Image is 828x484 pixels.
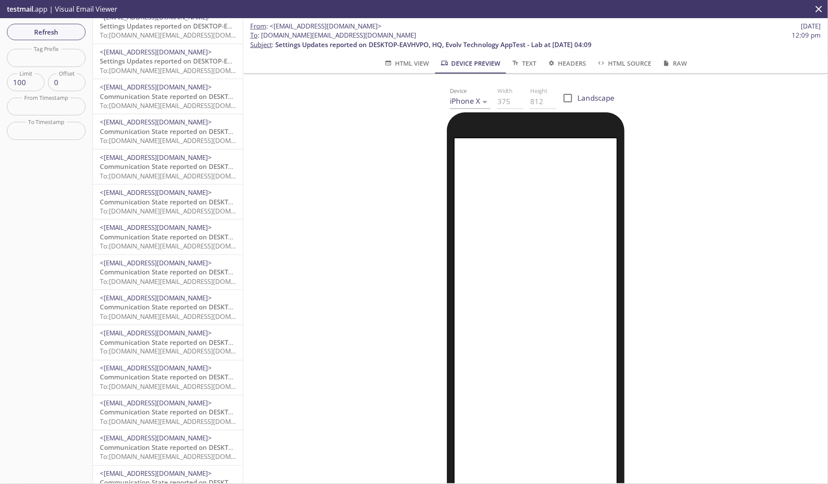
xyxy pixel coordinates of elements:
div: <[EMAIL_ADDRESS][DOMAIN_NAME]>Communication State reported on DESKTOP-EAVHVPO, HQ, Evolv Technolo... [93,79,243,114]
span: Refresh [14,26,79,38]
span: <[EMAIL_ADDRESS][DOMAIN_NAME]> [100,293,212,302]
button: Refresh [7,24,86,40]
span: <[EMAIL_ADDRESS][DOMAIN_NAME]> [100,364,212,373]
div: <[EMAIL_ADDRESS][DOMAIN_NAME]>Communication State reported on DESKTOP-EAVHVPO, HQ, Evolv Technolo... [93,255,243,290]
span: <[EMAIL_ADDRESS][DOMAIN_NAME]> [100,118,212,126]
span: <[EMAIL_ADDRESS][DOMAIN_NAME]> [100,48,212,56]
span: Landscape [577,92,615,104]
span: <[EMAIL_ADDRESS][DOMAIN_NAME]> [100,434,212,443]
span: To: [DOMAIN_NAME][EMAIL_ADDRESS][DOMAIN_NAME] [100,136,264,145]
span: Communication State reported on DESKTOP-EAVHVPO, HQ, Evolv Technology AppTest - Lab at [DATE] 03 [100,338,422,347]
span: Communication State reported on DESKTOP-EAVHVPO, HQ, Evolv Technology AppTest - Lab at [DATE] 03 [100,302,422,311]
span: testmail [7,4,33,14]
span: To: [DOMAIN_NAME][EMAIL_ADDRESS][DOMAIN_NAME] [100,66,264,75]
span: Communication State reported on DESKTOP-EAVHVPO, HQ, Evolv Technology AppTest - Lab at [DATE] 03 [100,408,422,417]
span: <[EMAIL_ADDRESS][DOMAIN_NAME]> [100,223,212,232]
div: <[EMAIL_ADDRESS][DOMAIN_NAME]>Communication State reported on DESKTOP-EAVHVPO, HQ, Evolv Technolo... [93,395,243,430]
span: Settings Updates reported on DESKTOP-EAVHVPO, HQ, Evolv Technology AppTest - Lab at [DATE] 04:09 [100,57,416,65]
span: Communication State reported on DESKTOP-EAVHVPO, HQ, Evolv Technology AppTest - Lab at [DATE] 03 [100,92,422,101]
span: To: [DOMAIN_NAME][EMAIL_ADDRESS][DOMAIN_NAME] [100,101,264,110]
div: iPhone X [450,94,490,108]
div: <[EMAIL_ADDRESS][DOMAIN_NAME]>Settings Updates reported on DESKTOP-EAVHVPO, HQ, Evolv Technology ... [93,44,243,79]
div: <[EMAIL_ADDRESS][DOMAIN_NAME]>Communication State reported on DESKTOP-EAVHVPO, HQ, Evolv Technolo... [93,360,243,395]
span: Device Preview [440,58,500,69]
span: Communication State reported on DESKTOP-EAVHVPO, HQ, Evolv Technology AppTest - Lab at [DATE] 03 [100,232,422,241]
div: <[EMAIL_ADDRESS][DOMAIN_NAME]>Communication State reported on DESKTOP-EAVHVPO, HQ, Evolv Technolo... [93,150,243,184]
span: <[EMAIL_ADDRESS][DOMAIN_NAME]> [100,83,212,91]
span: 12:09 pm [792,31,821,40]
div: <[EMAIL_ADDRESS][DOMAIN_NAME]>Communication State reported on DESKTOP-EAVHVPO, HQ, Evolv Technolo... [93,185,243,219]
span: HTML View [384,58,429,69]
span: To: [DOMAIN_NAME][EMAIL_ADDRESS][DOMAIN_NAME] [100,417,264,426]
span: Communication State reported on DESKTOP-EAVHVPO, HQ, Evolv Technology AppTest - Lab at [DATE] 03 [100,267,422,276]
span: To: [DOMAIN_NAME][EMAIL_ADDRESS][DOMAIN_NAME] [100,382,264,391]
span: To: [DOMAIN_NAME][EMAIL_ADDRESS][DOMAIN_NAME] [100,347,264,356]
span: Settings Updates reported on DESKTOP-EAVHVPO, HQ, Evolv Technology AppTest - Lab at [DATE] 04:09 [275,40,592,49]
div: <[EMAIL_ADDRESS][DOMAIN_NAME]>Communication State reported on DESKTOP-EAVHVPO, HQ, Evolv Technolo... [93,290,243,325]
span: [DATE] [801,22,821,31]
span: <[EMAIL_ADDRESS][DOMAIN_NAME]> [100,469,212,478]
span: Headers [547,58,586,69]
span: Subject [250,40,272,49]
div: <[EMAIL_ADDRESS][DOMAIN_NAME]>Communication State reported on DESKTOP-EAVHVPO, HQ, Evolv Technolo... [93,114,243,149]
span: Communication State reported on DESKTOP-EAVHVPO, HQ, Evolv Technology AppTest - Lab at [DATE] 03 [100,162,422,171]
span: To: [DOMAIN_NAME][EMAIL_ADDRESS][DOMAIN_NAME] [100,172,264,180]
span: Communication State reported on DESKTOP-EAVHVPO, HQ, Evolv Technology AppTest - Lab at [DATE] 03 [100,443,422,452]
span: To: [DOMAIN_NAME][EMAIL_ADDRESS][DOMAIN_NAME] [100,31,264,39]
span: <[EMAIL_ADDRESS][DOMAIN_NAME]> [100,188,212,197]
span: <[EMAIL_ADDRESS][DOMAIN_NAME]> [100,328,212,337]
span: To: [DOMAIN_NAME][EMAIL_ADDRESS][DOMAIN_NAME] [100,452,264,461]
span: Communication State reported on DESKTOP-EAVHVPO, HQ, Evolv Technology AppTest - Lab at [DATE] 03 [100,127,422,136]
span: : [DOMAIN_NAME][EMAIL_ADDRESS][DOMAIN_NAME] [250,31,416,40]
span: To: [DOMAIN_NAME][EMAIL_ADDRESS][DOMAIN_NAME] [100,312,264,321]
span: From [250,22,266,30]
span: <[EMAIL_ADDRESS][DOMAIN_NAME]> [100,399,212,408]
span: <[EMAIL_ADDRESS][DOMAIN_NAME]> [100,153,212,162]
span: <[EMAIL_ADDRESS][DOMAIN_NAME]> [270,22,382,30]
span: Communication State reported on DESKTOP-EAVHVPO, HQ, Evolv Technology AppTest - Lab at [DATE] 03 [100,373,422,382]
div: <[EMAIL_ADDRESS][DOMAIN_NAME]>Communication State reported on DESKTOP-EAVHVPO, HQ, Evolv Technolo... [93,430,243,465]
span: HTML Source [597,58,651,69]
span: Settings Updates reported on DESKTOP-EAVHVPO, HQ, Evolv Technology AppTest - Lab at [DATE] 04:09 [100,22,416,30]
span: <[EMAIL_ADDRESS][DOMAIN_NAME]> [100,13,212,21]
span: Text [511,58,536,69]
span: Raw [662,58,687,69]
span: Communication State reported on DESKTOP-EAVHVPO, HQ, Evolv Technology AppTest - Lab at [DATE] 03 [100,197,422,206]
div: <[EMAIL_ADDRESS][DOMAIN_NAME]>Communication State reported on DESKTOP-EAVHVPO, HQ, Evolv Technolo... [93,220,243,254]
div: <[EMAIL_ADDRESS][DOMAIN_NAME]>Communication State reported on DESKTOP-EAVHVPO, HQ, Evolv Technolo... [93,325,243,360]
label: Height [530,88,548,94]
span: To: [DOMAIN_NAME][EMAIL_ADDRESS][DOMAIN_NAME] [100,277,264,286]
span: <[EMAIL_ADDRESS][DOMAIN_NAME]> [100,258,212,267]
span: To: [DOMAIN_NAME][EMAIL_ADDRESS][DOMAIN_NAME] [100,207,264,215]
div: <[EMAIL_ADDRESS][DOMAIN_NAME]>Settings Updates reported on DESKTOP-EAVHVPO, HQ, Evolv Technology ... [93,9,243,44]
span: To: [DOMAIN_NAME][EMAIL_ADDRESS][DOMAIN_NAME] [100,242,264,250]
span: : [250,22,382,31]
label: Device [450,88,467,94]
label: Width [497,88,513,94]
span: To [250,31,258,39]
p: : [250,31,821,49]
